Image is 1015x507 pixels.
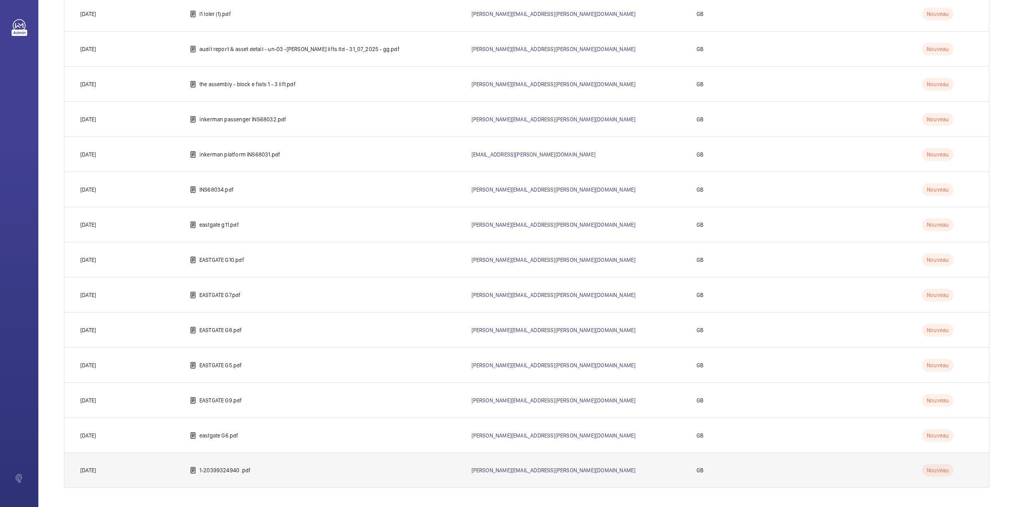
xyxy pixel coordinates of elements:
p: GB [697,432,703,440]
p: GB [697,256,703,264]
p: GB [697,466,703,474]
p: EASTGATE G8.pdf [199,326,242,334]
p: GB [697,361,703,369]
p: GB [697,326,703,334]
a: [PERSON_NAME][EMAIL_ADDRESS][PERSON_NAME][DOMAIN_NAME] [472,467,636,473]
a: [PERSON_NAME][EMAIL_ADDRESS][PERSON_NAME][DOMAIN_NAME] [472,186,636,193]
p: [DATE] [80,10,96,18]
p: EASTGATE G9.pdf [199,396,242,404]
a: [PERSON_NAME][EMAIL_ADDRESS][PERSON_NAME][DOMAIN_NAME] [472,11,636,17]
p: GB [697,115,703,123]
p: Nouveau [922,429,953,442]
p: Nouveau [922,324,953,337]
p: Nouveau [922,359,953,372]
p: GB [697,221,703,229]
p: inkerman passenger INS68032.pdf [199,115,287,123]
a: [PERSON_NAME][EMAIL_ADDRESS][PERSON_NAME][DOMAIN_NAME] [472,81,636,87]
p: INS68034.pdf [199,186,234,194]
p: Nouveau [922,78,953,91]
p: [DATE] [80,326,96,334]
a: [EMAIL_ADDRESS][PERSON_NAME][DOMAIN_NAME] [472,151,595,158]
p: eastgate g11.pdf [199,221,239,229]
p: GB [697,151,703,158]
p: Nouveau [922,253,953,266]
p: Nouveau [922,8,953,20]
a: [PERSON_NAME][EMAIL_ADDRESS][PERSON_NAME][DOMAIN_NAME] [472,292,636,298]
p: EASTGATE G5.pdf [199,361,242,369]
p: Nouveau [922,113,953,126]
p: GB [697,396,703,404]
p: GB [697,10,703,18]
a: [PERSON_NAME][EMAIL_ADDRESS][PERSON_NAME][DOMAIN_NAME] [472,116,636,123]
p: GB [697,291,703,299]
p: l1 loler (1).pdf [199,10,231,18]
p: [DATE] [80,361,96,369]
p: the assembly - block e flats 1 - 3 lift.pdf [199,80,296,88]
p: eastgate G6.pdf [199,432,239,440]
p: [DATE] [80,291,96,299]
p: Nouveau [922,464,953,477]
a: [PERSON_NAME][EMAIL_ADDRESS][PERSON_NAME][DOMAIN_NAME] [472,362,636,368]
p: [DATE] [80,115,96,123]
p: GB [697,45,703,53]
p: EASTGATE G7.pdf [199,291,241,299]
p: [DATE] [80,256,96,264]
p: GB [697,80,703,88]
p: [DATE] [80,45,96,53]
p: inkerman platform INS68031.pdf [199,151,280,158]
a: [PERSON_NAME][EMAIL_ADDRESS][PERSON_NAME][DOMAIN_NAME] [472,397,636,404]
p: [DATE] [80,432,96,440]
p: [DATE] [80,151,96,158]
p: Nouveau [922,289,953,301]
p: [DATE] [80,80,96,88]
p: EASTGATE G10.pdf [199,256,244,264]
p: [DATE] [80,396,96,404]
a: [PERSON_NAME][EMAIL_ADDRESS][PERSON_NAME][DOMAIN_NAME] [472,327,636,333]
a: [PERSON_NAME][EMAIL_ADDRESS][PERSON_NAME][DOMAIN_NAME] [472,46,636,52]
p: Nouveau [922,183,953,196]
p: Nouveau [922,43,953,55]
a: [PERSON_NAME][EMAIL_ADDRESS][PERSON_NAME][DOMAIN_NAME] [472,222,636,228]
p: audit report & asset detail - un-03 -[PERSON_NAME] lifts ltd - 31_07_2025 - gg.pdf [199,45,400,53]
p: [DATE] [80,186,96,194]
p: Nouveau [922,218,953,231]
a: [PERSON_NAME][EMAIL_ADDRESS][PERSON_NAME][DOMAIN_NAME] [472,257,636,263]
a: [PERSON_NAME][EMAIL_ADDRESS][PERSON_NAME][DOMAIN_NAME] [472,432,636,439]
p: [DATE] [80,466,96,474]
p: GB [697,186,703,194]
p: 1-20399324940 .pdf [199,466,251,474]
p: Nouveau [922,148,953,161]
p: [DATE] [80,221,96,229]
p: Nouveau [922,394,953,407]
